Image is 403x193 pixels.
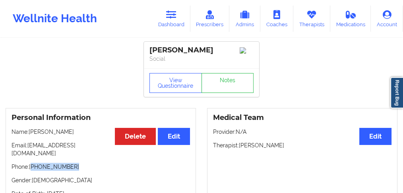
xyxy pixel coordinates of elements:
a: Admins [229,6,260,32]
div: [PERSON_NAME] [149,46,254,55]
a: Notes [201,73,254,93]
img: Image%2Fplaceholer-image.png [240,47,254,54]
button: Delete [115,128,156,145]
a: Coaches [260,6,293,32]
p: Social [149,55,254,63]
p: Gender: [DEMOGRAPHIC_DATA] [12,176,190,184]
p: Email: [EMAIL_ADDRESS][DOMAIN_NAME] [12,141,190,157]
p: Name: [PERSON_NAME] [12,128,190,136]
h3: Personal Information [12,113,190,122]
button: Edit [158,128,190,145]
a: Therapists [293,6,330,32]
a: Dashboard [152,6,190,32]
button: Edit [359,128,391,145]
p: Provider: N/A [213,128,391,136]
h3: Medical Team [213,113,391,122]
button: View Questionnaire [149,73,202,93]
a: Medications [330,6,371,32]
a: Prescribers [190,6,230,32]
a: Account [371,6,403,32]
p: Phone: [PHONE_NUMBER] [12,163,190,171]
a: Report Bug [390,77,403,108]
p: Therapist: [PERSON_NAME] [213,141,391,149]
